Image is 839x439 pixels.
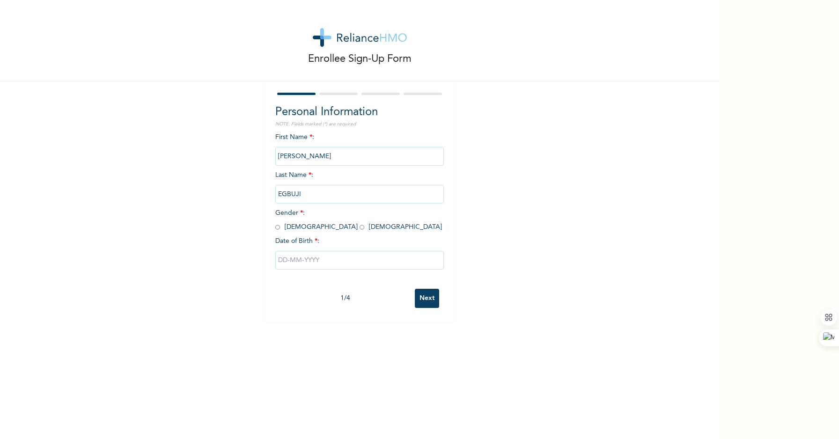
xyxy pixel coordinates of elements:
input: Next [415,289,439,308]
input: Enter your last name [275,185,444,204]
span: Gender : [DEMOGRAPHIC_DATA] [DEMOGRAPHIC_DATA] [275,210,442,230]
span: First Name : [275,134,444,160]
div: 1 / 4 [275,293,415,303]
input: Enter your first name [275,147,444,166]
input: DD-MM-YYYY [275,251,444,270]
p: Enrollee Sign-Up Form [308,51,412,67]
span: Last Name : [275,172,444,198]
img: logo [313,28,407,47]
h2: Personal Information [275,104,444,121]
span: Date of Birth : [275,236,319,246]
p: NOTE: Fields marked (*) are required [275,121,444,128]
